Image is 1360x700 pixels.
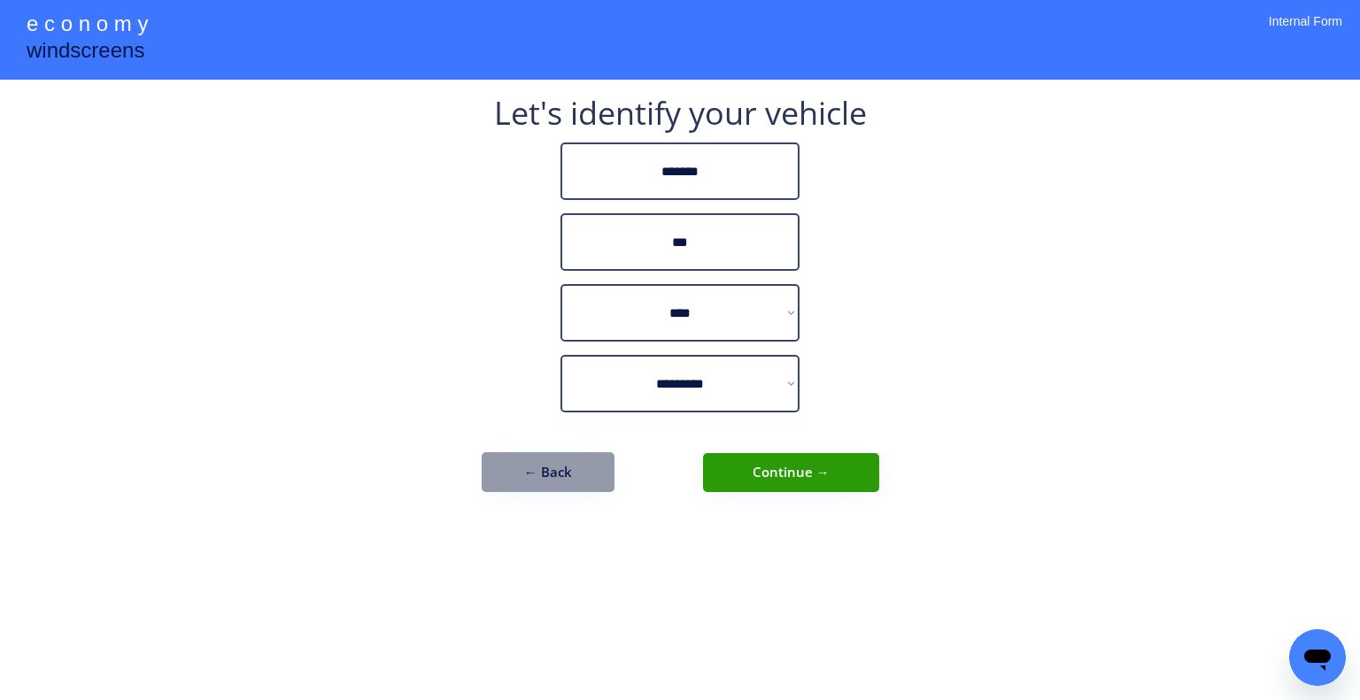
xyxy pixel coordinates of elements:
[1269,13,1342,53] div: Internal Form
[27,35,144,70] div: windscreens
[1289,629,1346,686] iframe: Button to launch messaging window
[482,452,614,492] button: ← Back
[703,453,879,492] button: Continue →
[494,97,867,129] div: Let's identify your vehicle
[27,9,148,42] div: e c o n o m y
